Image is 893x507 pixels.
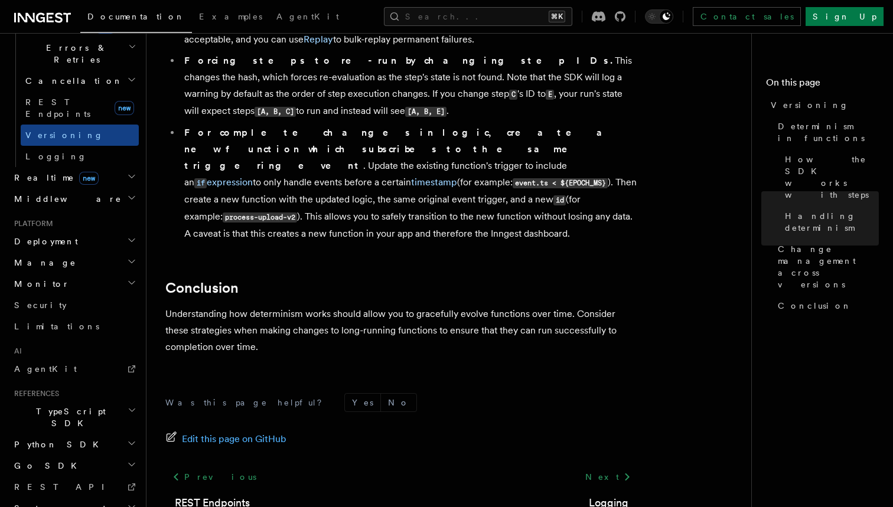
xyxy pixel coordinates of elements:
h4: On this page [766,76,879,94]
span: Go SDK [9,460,84,472]
span: Manage [9,257,76,269]
span: Security [14,300,67,310]
span: References [9,389,59,398]
code: event.ts < ${EPOCH_MS} [513,178,608,188]
a: timestamp [411,176,457,188]
button: No [381,394,416,411]
a: Examples [192,4,269,32]
button: Errors & Retries [21,37,139,70]
span: Middleware [9,193,122,205]
kbd: ⌘K [549,11,565,22]
button: Go SDK [9,455,139,476]
strong: For complete changes in logic, create a new function which subscribes to the same triggering event [184,127,616,171]
span: AgentKit [276,12,339,21]
a: Replay [304,34,333,45]
a: Logging [21,146,139,167]
button: Middleware [9,188,139,210]
span: TypeScript SDK [9,405,128,429]
a: Contact sales [693,7,801,26]
a: Handling determinism [780,205,879,238]
button: TypeScript SDK [9,401,139,434]
span: Versioning [25,130,103,140]
button: Deployment [9,231,139,252]
span: AI [9,346,22,356]
span: Monitor [9,278,70,290]
a: Versioning [21,125,139,146]
code: [A, B, E] [405,107,446,117]
span: Realtime [9,172,99,184]
button: Manage [9,252,139,273]
code: E [546,90,554,100]
span: new [79,172,99,185]
span: Cancellation [21,75,123,87]
span: Platform [9,219,53,228]
code: id [553,195,566,205]
a: Previous [165,466,263,488]
span: AgentKit [14,364,77,374]
span: Logging [25,152,87,161]
a: Edit this page on GitHub [165,431,286,447]
a: Next [578,466,638,488]
button: Toggle dark mode [645,9,673,24]
a: AgentKit [269,4,346,32]
p: Was this page helpful? [165,397,330,408]
span: Conclusion [778,300,852,312]
a: REST API [9,476,139,498]
code: C [509,90,517,100]
code: [A, B, C] [255,107,296,117]
button: Cancellation [21,70,139,91]
a: Limitations [9,316,139,337]
span: Handling determinism [785,210,879,234]
span: Errors & Retries [21,42,128,66]
span: REST Endpoints [25,97,90,119]
p: Understanding how determinism works should allow you to gracefully evolve functions over time. Co... [165,306,638,355]
li: This changes the hash, which forces re-evaluation as the step's state is not found. Note that the... [181,53,638,120]
span: Python SDK [9,439,106,450]
span: Documentation [87,12,185,21]
button: Realtimenew [9,167,139,188]
button: Search...⌘K [384,7,572,26]
a: Conclusion [773,295,879,316]
a: Determinism in functions [773,116,879,149]
li: . Update the existing function's trigger to include an to only handle events before a certain (fo... [181,125,638,242]
span: Determinism in functions [778,120,879,144]
span: Examples [199,12,262,21]
a: Security [9,295,139,316]
a: Change management across versions [773,238,879,295]
a: How the SDK works with steps [780,149,879,205]
a: Conclusion [165,280,239,296]
span: Versioning [771,99,849,111]
a: AgentKit [9,358,139,380]
code: if [194,178,207,188]
strong: Forcing steps to re-run by changing step IDs. [184,55,615,66]
span: How the SDK works with steps [785,153,879,201]
span: Edit this page on GitHub [182,431,286,447]
a: REST Endpointsnew [21,91,139,125]
code: process-upload-v2 [223,212,297,223]
span: Limitations [14,322,99,331]
button: Python SDK [9,434,139,455]
a: ifexpression [194,176,253,188]
a: Sign Up [806,7,884,26]
span: Deployment [9,235,78,247]
span: Change management across versions [778,243,879,290]
a: Documentation [80,4,192,33]
a: Versioning [766,94,879,116]
button: Monitor [9,273,139,295]
span: REST API [14,482,115,492]
button: Yes [345,394,380,411]
span: new [115,101,134,115]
